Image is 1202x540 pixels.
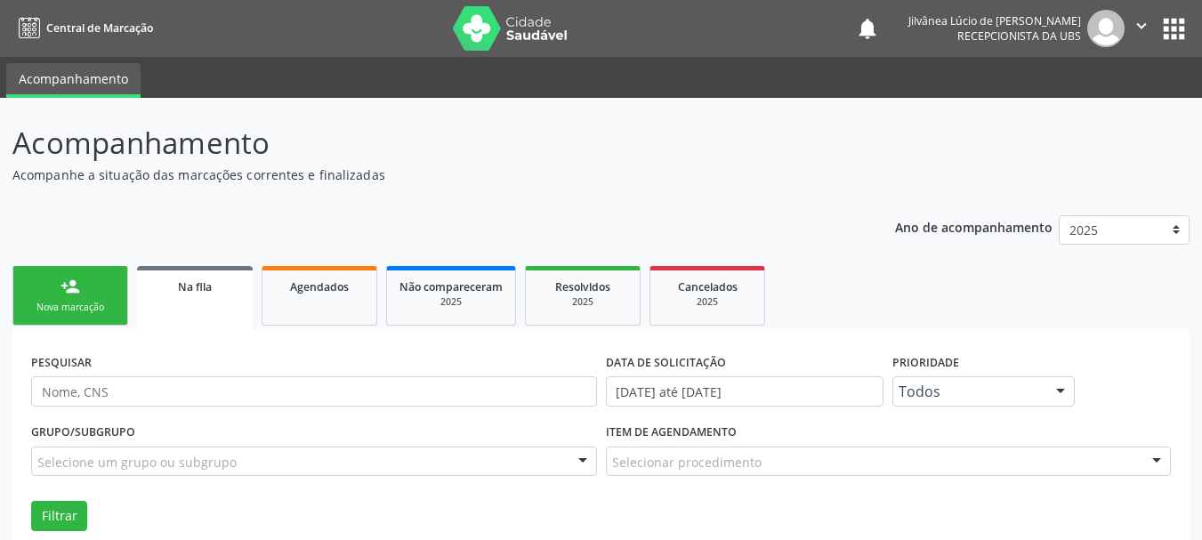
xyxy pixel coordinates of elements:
span: Central de Marcação [46,20,153,36]
p: Acompanhamento [12,121,836,165]
input: Nome, CNS [31,376,597,407]
label: Grupo/Subgrupo [31,419,135,447]
button: notifications [855,16,880,41]
div: Nova marcação [26,301,115,314]
button:  [1125,10,1158,47]
span: Cancelados [678,279,738,294]
label: Prioridade [892,349,959,376]
span: Selecionar procedimento [612,453,762,471]
div: Jilvânea Lúcio de [PERSON_NAME] [908,13,1081,28]
span: Recepcionista da UBS [957,28,1081,44]
span: Selecione um grupo ou subgrupo [37,453,237,471]
a: Acompanhamento [6,63,141,98]
p: Acompanhe a situação das marcações correntes e finalizadas [12,165,836,184]
button: Filtrar [31,501,87,531]
button: apps [1158,13,1190,44]
div: 2025 [538,295,627,309]
span: Não compareceram [399,279,503,294]
span: Agendados [290,279,349,294]
label: DATA DE SOLICITAÇÃO [606,349,726,376]
label: PESQUISAR [31,349,92,376]
div: person_add [61,277,80,296]
input: Selecione um intervalo [606,376,884,407]
span: Resolvidos [555,279,610,294]
span: Na fila [178,279,212,294]
div: 2025 [663,295,752,309]
i:  [1132,16,1151,36]
label: Item de agendamento [606,419,737,447]
a: Central de Marcação [12,13,153,43]
div: 2025 [399,295,503,309]
p: Ano de acompanhamento [895,215,1053,238]
span: Todos [899,383,1038,400]
img: img [1087,10,1125,47]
